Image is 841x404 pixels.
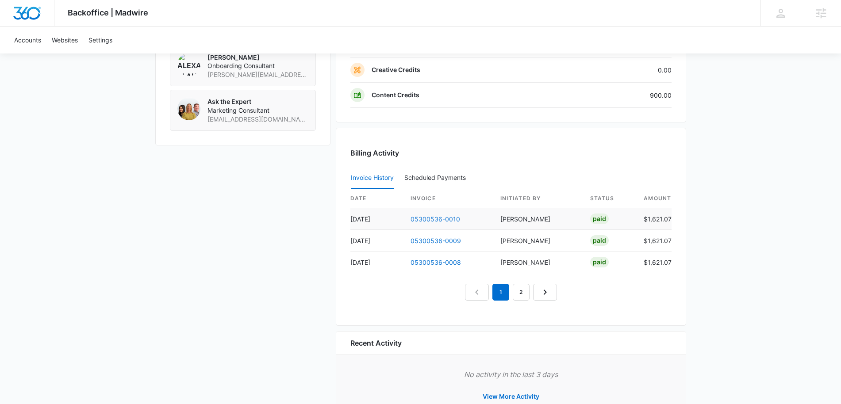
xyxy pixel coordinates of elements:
a: 05300536-0009 [411,237,461,244]
p: No activity in the last 3 days [350,369,672,380]
td: [PERSON_NAME] [493,230,583,252]
td: $1,621.07 [636,252,672,273]
p: Ask the Expert [207,97,308,106]
p: Content Credits [372,91,419,99]
a: Websites [46,27,83,53]
span: Backoffice | Madwire [68,8,148,17]
a: 05300536-0008 [411,259,461,266]
td: 900.00 [578,83,672,108]
td: [DATE] [350,208,403,230]
div: Paid [590,257,609,267]
p: [PERSON_NAME] [207,53,308,62]
th: Initiated By [493,189,583,208]
span: [PERSON_NAME][EMAIL_ADDRESS][PERSON_NAME][DOMAIN_NAME] [207,70,308,79]
img: Ask the Expert [177,97,200,120]
td: $1,621.07 [636,208,672,230]
div: Scheduled Payments [404,175,469,181]
a: Next Page [533,284,557,301]
em: 1 [492,284,509,301]
td: $1,621.07 [636,230,672,252]
td: [PERSON_NAME] [493,252,583,273]
td: [DATE] [350,252,403,273]
a: Page 2 [513,284,530,301]
th: status [583,189,636,208]
p: Creative Credits [372,65,420,74]
th: amount [636,189,672,208]
h6: Recent Activity [350,338,402,348]
a: Accounts [9,27,46,53]
span: Marketing Consultant [207,106,308,115]
a: 05300536-0010 [411,215,460,223]
th: invoice [403,189,494,208]
td: 0.00 [578,57,672,83]
span: [EMAIL_ADDRESS][DOMAIN_NAME] [207,115,308,124]
th: date [350,189,403,208]
td: [DATE] [350,230,403,252]
a: Settings [83,27,118,53]
button: Invoice History [351,168,394,189]
nav: Pagination [465,284,557,301]
h3: Billing Activity [350,148,672,158]
img: Alexander Blaho [177,53,200,76]
div: Paid [590,213,609,224]
td: [PERSON_NAME] [493,208,583,230]
span: Onboarding Consultant [207,61,308,70]
div: Paid [590,235,609,246]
